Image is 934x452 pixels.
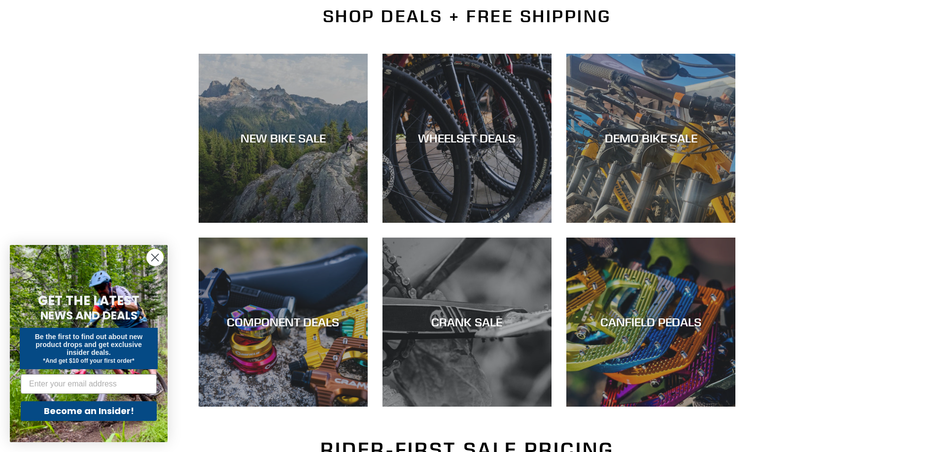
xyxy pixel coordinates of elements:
a: CRANK SALE [382,238,552,407]
input: Enter your email address [21,374,157,394]
div: NEW BIKE SALE [199,131,368,145]
span: *And get $10 off your first order* [43,357,134,364]
div: DEMO BIKE SALE [566,131,735,145]
div: CANFIELD PEDALS [566,315,735,329]
a: NEW BIKE SALE [199,54,368,223]
a: COMPONENT DEALS [199,238,368,407]
button: Close dialog [146,249,164,266]
span: NEWS AND DEALS [40,308,138,323]
div: COMPONENT DEALS [199,315,368,329]
div: WHEELSET DEALS [382,131,552,145]
a: CANFIELD PEDALS [566,238,735,407]
span: Be the first to find out about new product drops and get exclusive insider deals. [35,333,143,356]
button: Become an Insider! [21,401,157,421]
span: GET THE LATEST [38,292,139,310]
div: CRANK SALE [382,315,552,329]
a: DEMO BIKE SALE [566,54,735,223]
a: WHEELSET DEALS [382,54,552,223]
h2: SHOP DEALS + FREE SHIPPING [199,6,736,27]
